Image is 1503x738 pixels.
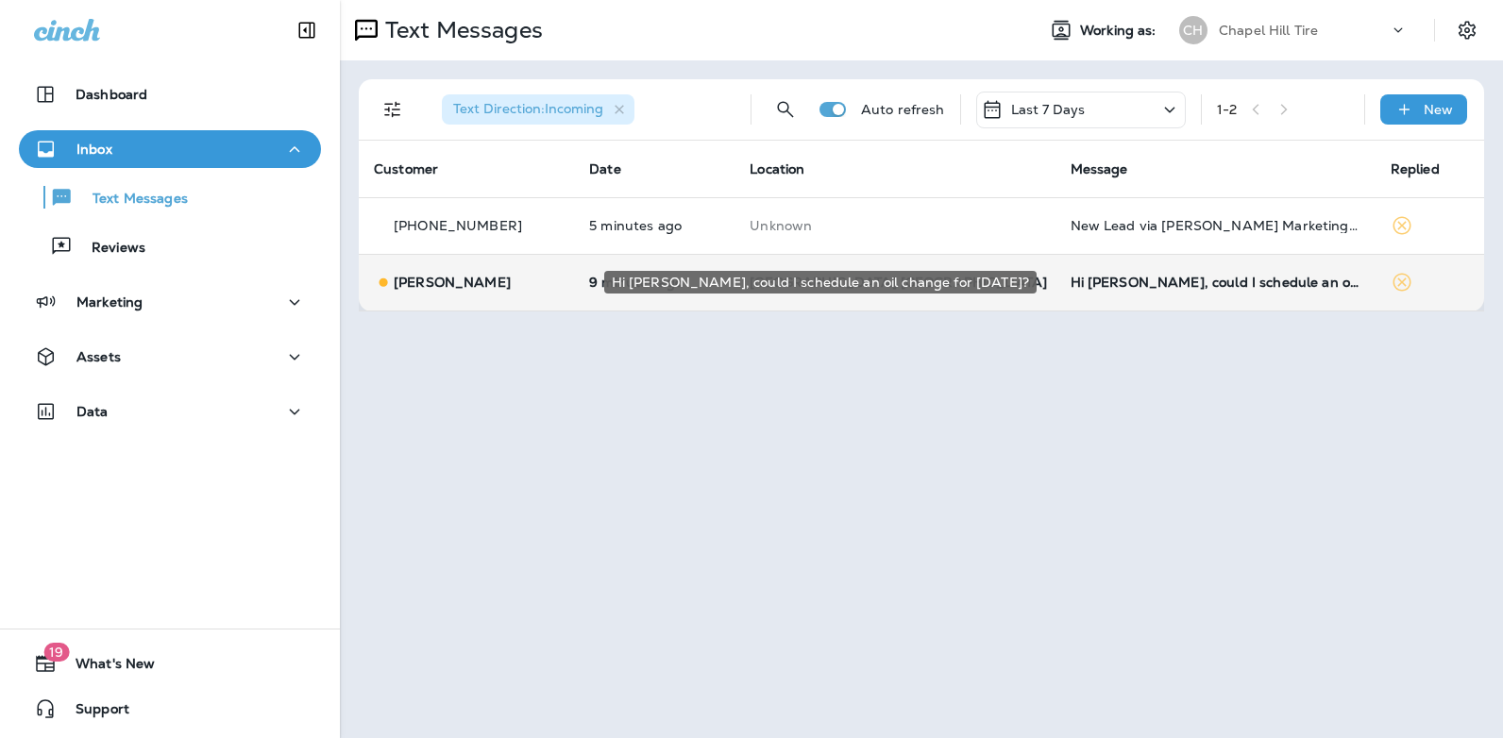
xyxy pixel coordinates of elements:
span: Replied [1391,160,1440,177]
p: Assets [76,349,121,364]
button: Dashboard [19,75,321,113]
p: [PHONE_NUMBER] [394,218,522,233]
p: Data [76,404,109,419]
span: 19 [43,643,69,662]
p: Inbox [76,142,112,157]
p: [PERSON_NAME] [394,275,511,290]
p: Last 7 Days [1011,102,1086,117]
p: Chapel Hill Tire [1219,23,1318,38]
p: Reviews [73,240,145,258]
div: Text Direction:Incoming [442,94,634,125]
span: Support [57,701,129,724]
button: Collapse Sidebar [280,11,333,49]
span: Text Direction : Incoming [453,100,603,117]
span: Customer [374,160,438,177]
p: Oct 7, 2025 09:46 AM [589,275,719,290]
span: Date [589,160,621,177]
button: Settings [1450,13,1484,47]
p: Dashboard [76,87,147,102]
p: Text Messages [74,191,188,209]
span: Location [750,160,804,177]
p: Oct 7, 2025 09:50 AM [589,218,719,233]
button: Text Messages [19,177,321,217]
div: New Lead via Merrick Marketing, Customer Name: Rooney W., Contact info: 9199990159, Job Info: the... [1071,218,1360,233]
div: CH [1179,16,1207,44]
div: 1 - 2 [1217,102,1237,117]
span: Working as: [1080,23,1160,39]
button: Assets [19,338,321,376]
button: Inbox [19,130,321,168]
span: What's New [57,656,155,679]
button: Data [19,393,321,430]
span: Message [1071,160,1128,177]
p: Text Messages [378,16,543,44]
button: Reviews [19,226,321,266]
p: Auto refresh [861,102,945,117]
button: Search Messages [767,91,804,128]
button: Support [19,690,321,728]
p: Marketing [76,294,143,310]
p: This customer does not have a last location and the phone number they messaged is not assigned to... [750,218,1039,233]
div: Hi Colby, could I schedule an oil change for today? [1071,275,1360,290]
p: New [1424,102,1453,117]
button: 19What's New [19,645,321,682]
button: Marketing [19,283,321,321]
button: Filters [374,91,412,128]
div: Hi [PERSON_NAME], could I schedule an oil change for [DATE]? [604,271,1037,294]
